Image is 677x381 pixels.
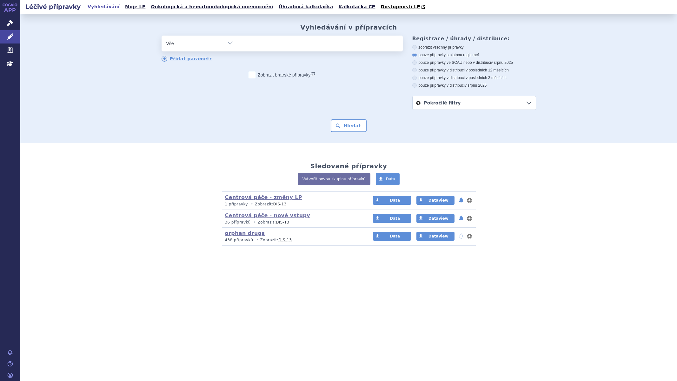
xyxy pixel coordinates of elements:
[273,202,287,206] a: DIS-13
[149,3,275,11] a: Onkologická a hematoonkologická onemocnění
[458,232,464,240] button: notifikace
[123,3,147,11] a: Moje LP
[225,202,361,207] p: Zobrazit:
[390,198,400,203] span: Data
[428,234,448,238] span: Dataview
[225,230,265,236] a: orphan drugs
[225,194,302,200] a: Centrová péče - změny LP
[465,83,487,88] span: v srpnu 2025
[376,173,400,185] a: Data
[412,68,536,73] label: pouze přípravky v distribuci v posledních 12 měsících
[277,3,335,11] a: Úhradová kalkulačka
[466,215,473,222] button: nastavení
[491,60,513,65] span: v srpnu 2025
[412,83,536,88] label: pouze přípravky v distribuci
[86,3,122,11] a: Vyhledávání
[337,3,377,11] a: Kalkulačka CP
[428,198,448,203] span: Dataview
[466,232,473,240] button: nastavení
[379,3,428,11] a: Dostupnosti LP
[412,36,536,42] h3: Registrace / úhrady / distribuce:
[416,196,455,205] a: Dataview
[390,234,400,238] span: Data
[331,119,367,132] button: Hledat
[458,197,464,204] button: notifikace
[225,238,253,242] span: 438 přípravků
[249,202,255,207] i: •
[412,45,536,50] label: zobrazit všechny přípravky
[390,216,400,221] span: Data
[458,215,464,222] button: notifikace
[249,72,315,78] label: Zobrazit bratrské přípravky
[412,52,536,57] label: pouze přípravky s platnou registrací
[225,237,361,243] p: Zobrazit:
[311,71,315,76] abbr: (?)
[412,60,536,65] label: pouze přípravky ve SCAU nebo v distribuci
[225,220,361,225] p: Zobrazit:
[413,96,536,110] a: Pokročilé filtry
[225,220,251,224] span: 36 přípravků
[373,232,411,241] a: Data
[162,56,212,62] a: Přidat parametr
[381,4,420,9] span: Dostupnosti LP
[386,177,395,181] span: Data
[428,216,448,221] span: Dataview
[416,214,455,223] a: Dataview
[412,75,536,80] label: pouze přípravky v distribuci v posledních 3 měsících
[310,162,387,170] h2: Sledované přípravky
[225,212,310,218] a: Centrová péče - nové vstupy
[298,173,370,185] a: Vytvořit novou skupinu přípravků
[276,220,289,224] a: DIS-13
[255,237,260,243] i: •
[416,232,455,241] a: Dataview
[20,2,86,11] h2: Léčivé přípravky
[252,220,258,225] i: •
[225,202,248,206] span: 1 přípravky
[278,238,292,242] a: DIS-13
[373,214,411,223] a: Data
[373,196,411,205] a: Data
[466,197,473,204] button: nastavení
[300,23,397,31] h2: Vyhledávání v přípravcích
